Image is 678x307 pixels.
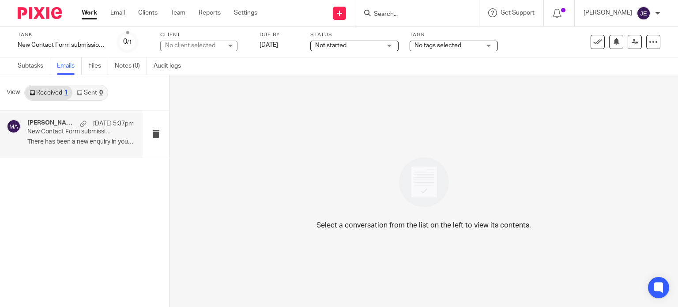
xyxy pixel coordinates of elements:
img: image [393,152,455,213]
label: Status [310,31,399,38]
span: [DATE] [260,42,278,48]
p: [PERSON_NAME] [584,8,632,17]
p: New Contact Form submission from: [PERSON_NAME] [27,128,113,136]
a: Files [88,57,108,75]
a: Team [171,8,185,17]
a: Emails [57,57,82,75]
div: New Contact Form submission from: [PERSON_NAME] [18,41,106,49]
div: New Contact Form submission from: david [18,41,106,49]
label: Client [160,31,249,38]
a: Received1 [25,86,72,100]
img: svg%3E [637,6,651,20]
a: Subtasks [18,57,50,75]
h4: [PERSON_NAME] &amp; Partners Accountants [27,119,75,127]
div: No client selected [165,41,222,50]
a: Settings [234,8,257,17]
p: There has been a new enquiry in your website.... [27,138,134,146]
input: Search [373,11,452,19]
span: Get Support [501,10,535,16]
div: 0 [99,90,103,96]
p: [DATE] 5:37pm [93,119,134,128]
small: /1 [127,40,132,45]
label: Tags [410,31,498,38]
p: Select a conversation from the list on the left to view its contents. [316,220,531,231]
img: svg%3E [7,119,21,133]
img: Pixie [18,7,62,19]
div: 0 [123,37,132,47]
div: 1 [64,90,68,96]
label: Due by [260,31,299,38]
a: Email [110,8,125,17]
span: No tags selected [414,42,461,49]
span: Not started [315,42,347,49]
span: View [7,88,20,97]
a: Clients [138,8,158,17]
a: Reports [199,8,221,17]
a: Work [82,8,97,17]
a: Notes (0) [115,57,147,75]
a: Audit logs [154,57,188,75]
label: Task [18,31,106,38]
a: Sent0 [72,86,107,100]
